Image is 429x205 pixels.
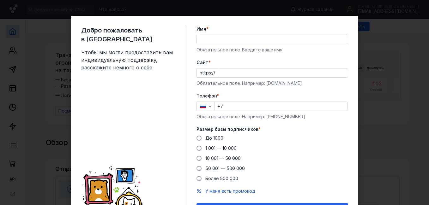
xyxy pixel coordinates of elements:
div: Обязательное поле. Например: [PHONE_NUMBER] [196,114,348,120]
span: У меня есть промокод [205,188,255,194]
span: До 1000 [205,135,223,141]
div: Обязательное поле. Введите ваше имя [196,47,348,53]
span: Cайт [196,59,208,66]
span: Имя [196,26,206,32]
span: 1 001 — 10 000 [205,145,237,151]
div: Обязательное поле. Например: [DOMAIN_NAME] [196,80,348,86]
button: У меня есть промокод [205,188,255,194]
span: Чтобы мы могли предоставить вам индивидуальную поддержку, расскажите немного о себе [81,49,176,71]
span: Добро пожаловать в [GEOGRAPHIC_DATA] [81,26,176,44]
span: 10 001 — 50 000 [205,155,241,161]
span: 50 001 — 500 000 [205,166,245,171]
span: Более 500 000 [205,176,238,181]
span: Телефон [196,93,217,99]
span: Размер базы подписчиков [196,126,258,132]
